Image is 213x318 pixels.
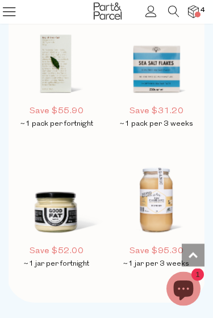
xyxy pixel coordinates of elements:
[9,259,105,269] p: ~1 jar per fortnight
[108,259,204,269] p: ~1 jar per 3 weeks
[188,6,199,18] a: 4
[9,247,105,256] h5: Save $52.00
[94,3,122,20] img: Part&Parcel
[198,5,208,15] span: 4
[9,108,105,116] h5: Save $55.90
[9,119,105,129] p: ~1 pack per fortnight
[108,119,204,129] p: ~1 pack per 3 weeks
[163,272,204,309] inbox-online-store-chat: Shopify online store chat
[108,108,204,116] h5: Save $31.20
[108,247,204,256] h5: Save $95.30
